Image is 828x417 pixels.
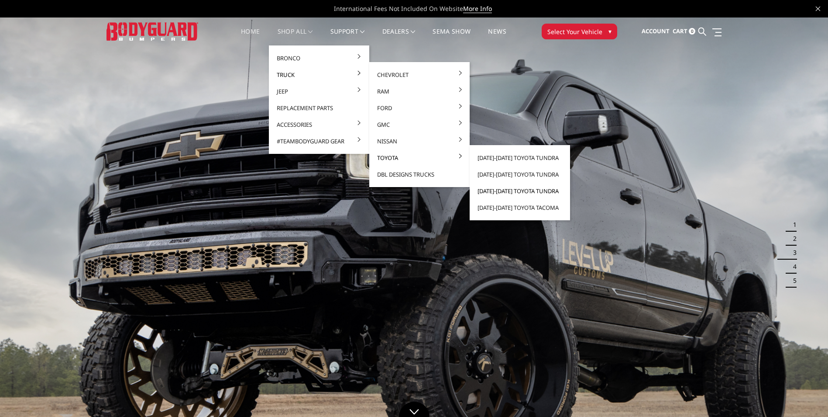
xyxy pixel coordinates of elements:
[473,183,567,199] a: [DATE]-[DATE] Toyota Tundra
[642,20,670,43] a: Account
[272,100,366,116] a: Replacement Parts
[272,83,366,100] a: Jeep
[473,199,567,216] a: [DATE]-[DATE] Toyota Tacoma
[272,133,366,149] a: #TeamBodyguard Gear
[642,27,670,35] span: Account
[473,166,567,183] a: [DATE]-[DATE] Toyota Tundra
[373,66,466,83] a: Chevrolet
[473,149,567,166] a: [DATE]-[DATE] Toyota Tundra
[382,28,416,45] a: Dealers
[241,28,260,45] a: Home
[373,83,466,100] a: Ram
[373,149,466,166] a: Toyota
[788,218,797,232] button: 1 of 5
[788,246,797,260] button: 3 of 5
[399,402,429,417] a: Click to Down
[107,22,198,40] img: BODYGUARD BUMPERS
[673,20,695,43] a: Cart 0
[542,24,617,39] button: Select Your Vehicle
[488,28,506,45] a: News
[373,133,466,149] a: Nissan
[788,260,797,274] button: 4 of 5
[784,375,828,417] iframe: Chat Widget
[608,27,612,36] span: ▾
[272,50,366,66] a: Bronco
[272,116,366,133] a: Accessories
[373,166,466,183] a: DBL Designs Trucks
[463,4,492,13] a: More Info
[788,232,797,246] button: 2 of 5
[373,100,466,116] a: Ford
[547,27,602,36] span: Select Your Vehicle
[788,274,797,288] button: 5 of 5
[278,28,313,45] a: shop all
[433,28,471,45] a: SEMA Show
[689,28,695,35] span: 0
[673,27,687,35] span: Cart
[330,28,365,45] a: Support
[373,116,466,133] a: GMC
[272,66,366,83] a: Truck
